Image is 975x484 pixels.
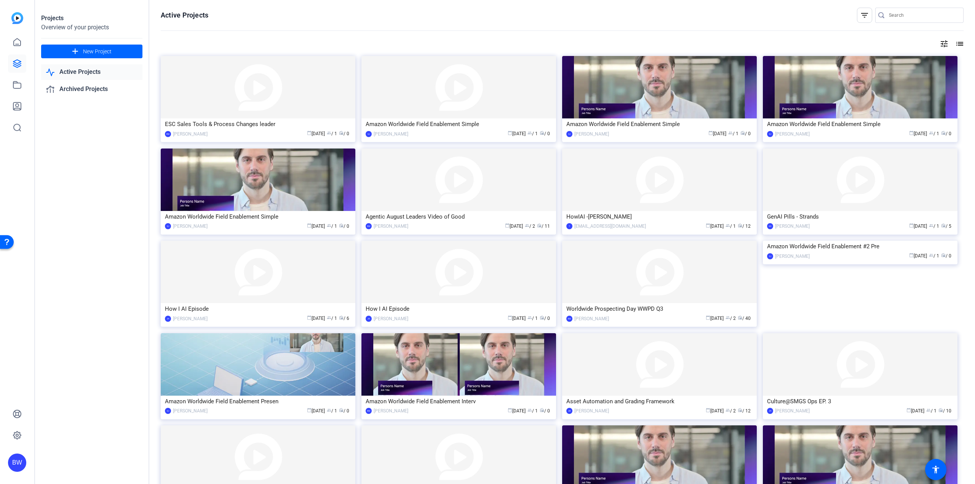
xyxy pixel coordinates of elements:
span: / 2 [726,408,736,414]
span: / 0 [339,131,349,136]
span: group [929,253,933,257]
mat-icon: list [954,39,964,48]
span: / 0 [540,316,550,321]
span: radio [941,131,946,135]
div: JM [566,408,572,414]
div: Amazon Worldwide Field Enablement Presen [165,396,351,407]
span: [DATE] [307,131,325,136]
input: Search [889,11,957,20]
span: group [327,223,331,228]
div: [PERSON_NAME] [374,130,408,138]
span: [DATE] [909,253,927,259]
div: T [566,223,572,229]
mat-icon: add [70,47,80,56]
span: radio [339,315,344,320]
a: Archived Projects [41,81,142,97]
div: [PERSON_NAME] [173,130,208,138]
div: Asset Automation and Grading Framework [566,396,753,407]
span: / 10 [938,408,951,414]
img: blue-gradient.svg [11,12,23,24]
span: calendar_today [706,315,710,320]
div: Amazon Worldwide Field Enablement #2 Pre [767,241,953,252]
span: group [527,315,532,320]
span: calendar_today [706,223,710,228]
div: JH [165,316,171,322]
div: [PERSON_NAME] [173,407,208,415]
div: Overview of your projects [41,23,142,32]
span: group [929,131,933,135]
span: group [527,408,532,412]
span: / 1 [929,131,939,136]
span: calendar_today [909,253,914,257]
span: [DATE] [307,408,325,414]
span: [DATE] [307,224,325,229]
span: radio [339,223,344,228]
h1: Active Projects [161,11,208,20]
div: BW [165,131,171,137]
div: [PERSON_NAME] [374,407,408,415]
span: calendar_today [508,315,512,320]
span: calendar_today [307,408,312,412]
div: KH [767,223,773,229]
span: / 6 [339,316,349,321]
span: / 2 [726,316,736,321]
span: [DATE] [508,131,526,136]
span: group [929,223,933,228]
span: [DATE] [708,131,726,136]
span: / 1 [926,408,937,414]
div: SJ [165,408,171,414]
span: [DATE] [508,408,526,414]
span: / 11 [537,224,550,229]
div: BW [8,454,26,472]
span: New Project [83,48,112,56]
span: [DATE] [906,408,924,414]
span: calendar_today [307,315,312,320]
div: [PERSON_NAME] [374,315,408,323]
div: SJ [767,253,773,259]
span: [DATE] [307,316,325,321]
div: [PERSON_NAME] [374,222,408,230]
span: / 1 [527,131,538,136]
div: [PERSON_NAME] [173,222,208,230]
div: HowIAI -[PERSON_NAME] [566,211,753,222]
div: Culture@SMGS Ops EP. 3 [767,396,953,407]
div: [PERSON_NAME] [574,407,609,415]
span: radio [941,223,946,228]
span: group [527,131,532,135]
div: SJ [366,131,372,137]
div: [PERSON_NAME] [574,130,609,138]
div: GenAI Pills - Strands [767,211,953,222]
span: radio [938,408,943,412]
div: JH [767,408,773,414]
span: radio [738,315,742,320]
span: calendar_today [505,223,510,228]
div: BW [366,408,372,414]
span: radio [540,315,544,320]
span: [DATE] [909,131,927,136]
span: radio [740,131,745,135]
span: calendar_today [706,408,710,412]
div: SJ [566,131,572,137]
span: / 12 [738,224,751,229]
span: / 2 [525,224,535,229]
span: / 1 [327,408,337,414]
button: New Project [41,45,142,58]
span: radio [738,223,742,228]
div: Amazon Worldwide Field Enablement Simple [366,118,552,130]
span: [DATE] [706,224,724,229]
span: / 0 [339,224,349,229]
span: [DATE] [706,408,724,414]
span: calendar_today [307,131,312,135]
div: SJ [165,223,171,229]
div: How I AI Episode [366,303,552,315]
span: / 0 [540,408,550,414]
div: BW [366,223,372,229]
span: group [926,408,931,412]
span: group [327,131,331,135]
span: group [726,408,730,412]
span: group [728,131,733,135]
span: radio [738,408,742,412]
div: Worldwide Prospecting Day WWPD Q3 [566,303,753,315]
span: radio [339,131,344,135]
span: / 0 [540,131,550,136]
